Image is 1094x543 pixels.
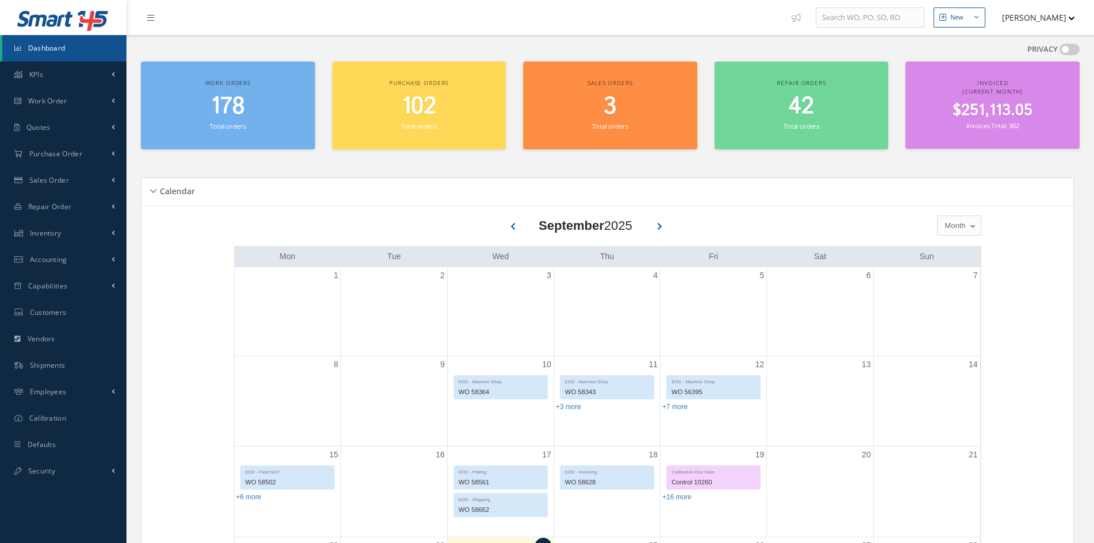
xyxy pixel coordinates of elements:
[950,13,964,22] div: New
[934,7,985,28] button: New
[651,267,660,284] a: September 4, 2025
[592,122,628,130] small: Total orders
[447,356,554,446] td: September 10, 2025
[28,466,55,476] span: Security
[554,267,660,356] td: September 4, 2025
[454,466,547,476] div: EDD - Plating
[210,122,245,130] small: Total orders
[667,466,760,476] div: Calibration Due Date
[2,35,126,61] a: Dashboard
[28,202,72,211] span: Repair Order
[236,493,262,501] a: Show 6 more events
[859,446,873,463] a: September 20, 2025
[141,61,315,149] a: Work orders 178 Total orders
[588,79,632,87] span: Sales orders
[438,356,447,373] a: September 9, 2025
[211,90,245,123] span: 178
[816,7,924,28] input: Search WO, PO, SO, RO
[812,249,828,264] a: Saturday
[767,446,873,537] td: September 20, 2025
[647,446,661,463] a: September 18, 2025
[30,228,62,238] span: Inventory
[953,99,1032,122] span: $251,113.05
[873,356,980,446] td: September 14, 2025
[966,446,980,463] a: September 21, 2025
[28,281,68,291] span: Capabilities
[241,476,335,489] div: WO 58502
[447,446,554,537] td: September 17, 2025
[235,267,341,356] td: September 1, 2025
[205,79,251,87] span: Work orders
[327,446,341,463] a: September 15, 2025
[753,356,767,373] a: September 12, 2025
[331,267,340,284] a: September 1, 2025
[554,446,660,537] td: September 18, 2025
[873,446,980,537] td: September 21, 2025
[539,216,632,235] div: 2025
[561,476,654,489] div: WO 58628
[235,446,341,537] td: September 15, 2025
[661,356,767,446] td: September 12, 2025
[331,356,340,373] a: September 8, 2025
[556,403,581,411] a: Show 3 more events
[667,386,760,399] div: WO 56395
[758,267,767,284] a: September 5, 2025
[942,220,965,232] span: Month
[966,121,1019,130] small: Invoices Total: 302
[539,218,604,233] b: September
[864,267,873,284] a: September 6, 2025
[523,61,697,149] a: Sales orders 3 Total orders
[385,249,404,264] a: Tuesday
[341,267,447,356] td: September 2, 2025
[767,267,873,356] td: September 6, 2025
[490,249,511,264] a: Wednesday
[540,446,554,463] a: September 17, 2025
[971,267,980,284] a: September 7, 2025
[29,70,43,79] span: KPIs
[604,90,616,123] span: 3
[667,476,760,489] div: Control 10260
[341,356,447,446] td: September 9, 2025
[401,122,437,130] small: Total orders
[277,249,297,264] a: Monday
[789,90,814,123] span: 42
[1027,44,1058,55] label: PRIVACY
[332,61,506,149] a: Purchase orders 102 Total orders
[661,267,767,356] td: September 5, 2025
[784,122,819,130] small: Total orders
[544,267,554,284] a: September 3, 2025
[28,96,67,106] span: Work Order
[156,183,195,197] h5: Calendar
[561,466,654,476] div: EDD - Invoicing
[962,87,1023,95] span: (Current Month)
[647,356,661,373] a: September 11, 2025
[561,376,654,386] div: EDD - Machine Shop
[991,6,1075,29] button: [PERSON_NAME]
[767,356,873,446] td: September 13, 2025
[30,360,66,370] span: Shipments
[29,149,82,159] span: Purchase Order
[454,503,547,517] div: WO 58662
[389,79,448,87] span: Purchase orders
[241,466,335,476] div: EDD - Field NDT
[454,376,547,386] div: EDD - Machine Shop
[598,249,616,264] a: Thursday
[28,43,66,53] span: Dashboard
[873,267,980,356] td: September 7, 2025
[918,249,936,264] a: Sunday
[402,90,436,123] span: 102
[454,494,547,503] div: EDD - Shipping
[28,334,55,344] span: Vendors
[28,440,56,449] span: Defaults
[662,403,688,411] a: Show 7 more events
[859,356,873,373] a: September 13, 2025
[905,61,1080,149] a: Invoiced (Current Month) $251,113.05 Invoices Total: 302
[707,249,720,264] a: Friday
[715,61,889,149] a: Repair orders 42 Total orders
[29,413,66,423] span: Calibration
[438,267,447,284] a: September 2, 2025
[753,446,767,463] a: September 19, 2025
[30,307,67,317] span: Customers
[554,356,660,446] td: September 11, 2025
[30,387,67,396] span: Employees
